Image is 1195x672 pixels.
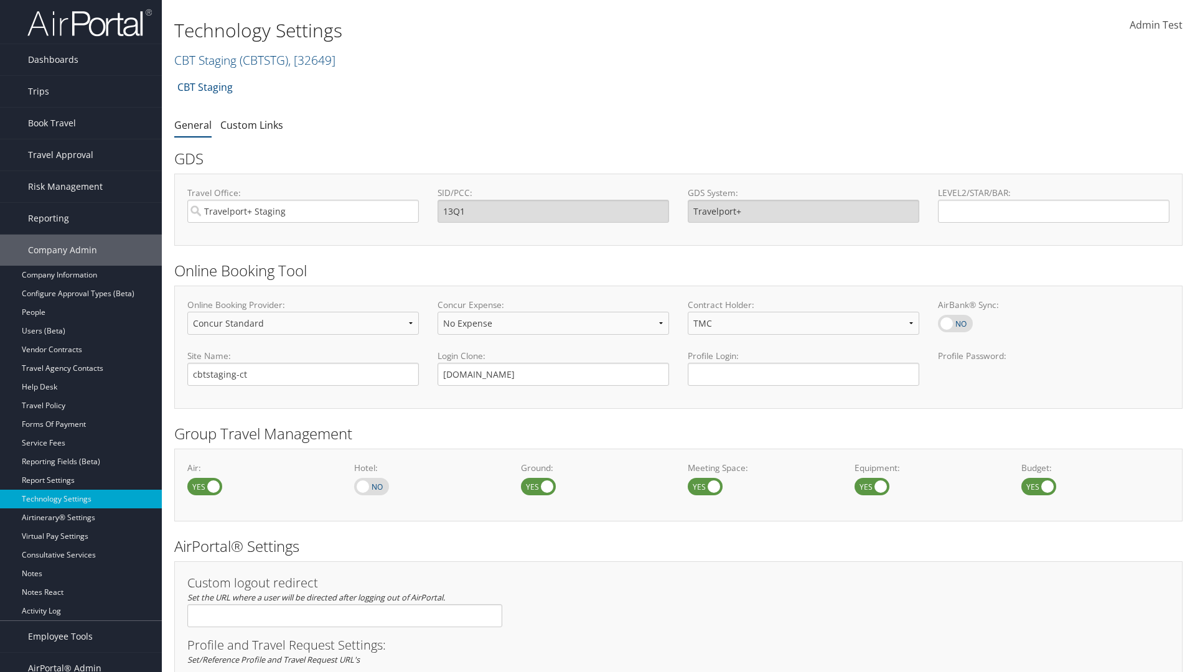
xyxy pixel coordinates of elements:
span: Dashboards [28,44,78,75]
label: Concur Expense: [438,299,669,311]
label: Profile Password: [938,350,1169,385]
span: , [ 32649 ] [288,52,335,68]
label: Ground: [521,462,669,474]
label: Contract Holder: [688,299,919,311]
label: Hotel: [354,462,502,474]
span: Reporting [28,203,69,234]
a: Admin Test [1130,6,1183,45]
label: Travel Office: [187,187,419,199]
span: Company Admin [28,235,97,266]
span: Book Travel [28,108,76,139]
a: CBT Staging [174,52,335,68]
h2: AirPortal® Settings [174,536,1183,557]
label: Meeting Space: [688,462,836,474]
label: Login Clone: [438,350,669,362]
h1: Technology Settings [174,17,846,44]
span: Risk Management [28,171,103,202]
label: Site Name: [187,350,419,362]
label: Profile Login: [688,350,919,385]
span: Admin Test [1130,18,1183,32]
label: SID/PCC: [438,187,669,199]
label: Air: [187,462,335,474]
span: Travel Approval [28,139,93,170]
label: AirBank® Sync: [938,299,1169,311]
label: AirBank® Sync [938,315,973,332]
label: Online Booking Provider: [187,299,419,311]
a: General [174,118,212,132]
em: Set/Reference Profile and Travel Request URL's [187,654,360,665]
a: CBT Staging [177,75,233,100]
span: ( CBTSTG ) [240,52,288,68]
h3: Profile and Travel Request Settings: [187,639,1169,651]
h3: Custom logout redirect [187,577,502,589]
label: Budget: [1021,462,1169,474]
img: airportal-logo.png [27,8,152,37]
span: Trips [28,76,49,107]
span: Employee Tools [28,621,93,652]
em: Set the URL where a user will be directed after logging out of AirPortal. [187,592,445,603]
h2: Group Travel Management [174,423,1183,444]
input: Profile Login: [688,363,919,386]
a: Custom Links [220,118,283,132]
h2: GDS [174,148,1173,169]
h2: Online Booking Tool [174,260,1183,281]
label: Equipment: [855,462,1003,474]
label: LEVEL2/STAR/BAR: [938,187,1169,199]
label: GDS System: [688,187,919,199]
